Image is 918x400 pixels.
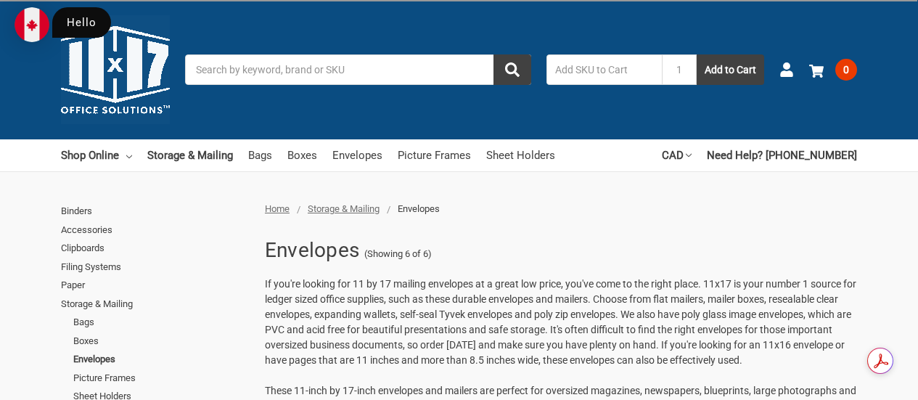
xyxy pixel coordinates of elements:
span: (Showing 6 of 6) [364,247,432,261]
a: Sheet Holders [486,139,555,171]
a: Storage & Mailing [147,139,233,171]
img: duty and tax information for Canada [15,7,49,42]
span: If you're looking for 11 by 17 mailing envelopes at a great low price, you've come to the right p... [265,278,856,366]
span: 0 [835,59,857,81]
a: Binders [61,202,249,221]
button: Add to Cart [697,54,764,85]
a: Picture Frames [73,369,249,388]
h1: Envelopes [265,232,359,269]
a: 0 [809,51,857,89]
input: Add SKU to Cart [546,54,662,85]
a: Storage & Mailing [308,203,380,214]
a: Need Help? [PHONE_NUMBER] [707,139,857,171]
a: Clipboards [61,239,249,258]
input: Search by keyword, brand or SKU [185,54,531,85]
a: Boxes [73,332,249,351]
a: Picture Frames [398,139,471,171]
div: Hello [52,7,111,38]
a: Home [265,203,290,214]
a: Shop Online [61,139,132,171]
a: Bags [248,139,272,171]
a: Boxes [287,139,317,171]
a: Envelopes [73,350,249,369]
a: CAD [662,139,692,171]
a: Bags [73,313,249,332]
a: Envelopes [332,139,382,171]
a: Filing Systems [61,258,249,277]
img: 11x17.com [61,15,170,124]
a: Paper [61,276,249,295]
a: Accessories [61,221,249,240]
a: Storage & Mailing [61,295,249,314]
span: Envelopes [398,203,440,214]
